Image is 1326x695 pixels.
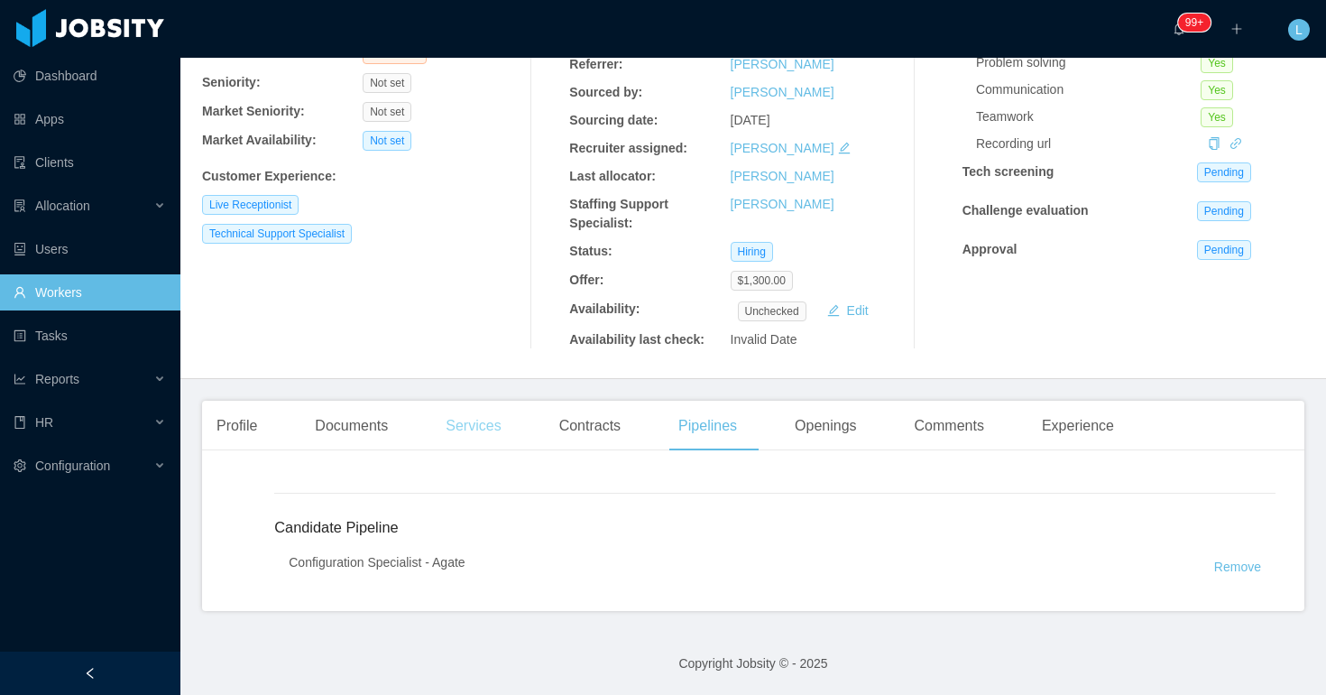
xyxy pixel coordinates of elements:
[569,169,656,183] b: Last allocator:
[731,242,773,262] span: Hiring
[14,231,166,267] a: icon: robotUsers
[731,57,834,71] a: [PERSON_NAME]
[1178,14,1211,32] sup: 2145
[569,244,612,258] b: Status:
[202,169,336,183] b: Customer Experience :
[731,169,834,183] a: [PERSON_NAME]
[1295,19,1303,41] span: L
[1230,23,1243,35] i: icon: plus
[838,142,851,154] i: icon: edit
[35,372,79,386] span: Reports
[202,224,352,244] span: Technical Support Specialist
[35,459,110,473] span: Configuration
[14,58,166,94] a: icon: pie-chartDashboard
[569,301,640,316] b: Availability:
[1197,240,1251,260] span: Pending
[202,75,261,89] b: Seniority:
[363,73,411,93] span: Not set
[545,401,635,451] div: Contracts
[180,633,1326,695] footer: Copyright Jobsity © - 2025
[1229,136,1242,151] a: icon: link
[569,332,704,347] b: Availability last check:
[976,134,1201,153] div: Recording url
[289,553,465,582] div: Configuration Specialist - Agate
[976,53,1201,72] div: Problem solving
[976,107,1201,126] div: Teamwork
[1197,201,1251,221] span: Pending
[363,102,411,122] span: Not set
[569,197,668,230] b: Staffing Support Specialist:
[731,113,770,127] span: [DATE]
[1229,137,1242,150] i: icon: link
[431,401,515,451] div: Services
[14,318,166,354] a: icon: profileTasks
[664,401,751,451] div: Pipelines
[731,197,834,211] a: [PERSON_NAME]
[35,415,53,430] span: HR
[14,274,166,310] a: icon: userWorkers
[202,133,317,147] b: Market Availability:
[1201,53,1233,73] span: Yes
[1208,134,1220,153] div: Copy
[1197,162,1251,182] span: Pending
[14,144,166,181] a: icon: auditClients
[820,300,876,321] button: icon: editEdit
[363,131,411,151] span: Not set
[962,242,1018,256] strong: Approval
[202,195,299,215] span: Live Receptionist
[1201,107,1233,127] span: Yes
[731,271,793,291] span: $1,300.00
[731,85,834,99] a: [PERSON_NAME]
[731,141,834,155] a: [PERSON_NAME]
[14,373,26,385] i: icon: line-chart
[900,401,999,451] div: Comments
[962,203,1089,218] strong: Challenge evaluation
[962,164,1054,179] strong: Tech screening
[569,85,642,99] b: Sourced by:
[300,401,402,451] div: Documents
[1208,137,1220,150] i: icon: copy
[569,57,622,71] b: Referrer:
[202,104,305,118] b: Market Seniority:
[1201,80,1233,100] span: Yes
[14,101,166,137] a: icon: appstoreApps
[14,416,26,429] i: icon: book
[14,459,26,472] i: icon: setting
[274,516,1275,539] h3: Candidate Pipeline
[976,80,1201,99] div: Communication
[569,141,687,155] b: Recruiter assigned:
[35,199,90,213] span: Allocation
[1173,23,1185,35] i: icon: bell
[731,332,797,347] span: Invalid Date
[569,273,603,287] b: Offer:
[202,401,272,451] div: Profile
[1200,553,1275,582] button: Remove
[1027,401,1128,451] div: Experience
[569,113,658,127] b: Sourcing date:
[14,199,26,212] i: icon: solution
[780,401,871,451] div: Openings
